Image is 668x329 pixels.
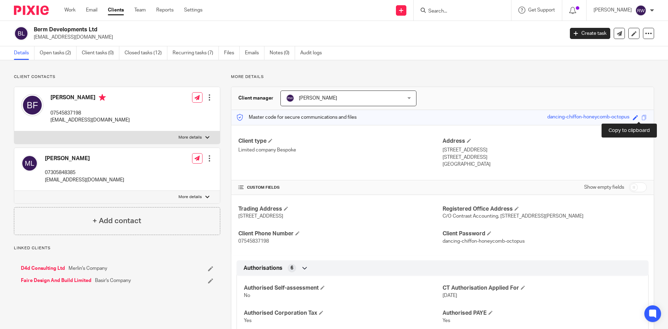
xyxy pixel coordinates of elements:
[238,147,443,154] p: Limited company Bespoke
[40,46,77,60] a: Open tasks (2)
[34,34,559,41] p: [EMAIL_ADDRESS][DOMAIN_NAME]
[50,117,130,124] p: [EMAIL_ADDRESS][DOMAIN_NAME]
[244,293,250,298] span: No
[45,169,124,176] p: 07305848385
[238,95,273,102] h3: Client manager
[238,239,269,244] span: 07545837198
[34,26,454,33] h2: Berm Developments Ltd
[224,46,240,60] a: Files
[300,46,327,60] a: Audit logs
[244,310,443,317] h4: Authorised Corporation Tax
[14,245,220,251] p: Linked clients
[21,94,43,116] img: svg%3E
[443,154,647,161] p: [STREET_ADDRESS]
[443,161,647,168] p: [GEOGRAPHIC_DATA]
[244,318,252,323] span: Yes
[82,46,119,60] a: Client tasks (0)
[178,135,202,140] p: More details
[95,277,131,284] span: Basir's Company
[443,147,647,154] p: [STREET_ADDRESS]
[14,6,49,15] img: Pixie
[50,110,130,117] p: 07545837198
[443,284,641,292] h4: CT Authorisation Applied For
[238,205,443,213] h4: Trading Address
[238,214,283,219] span: [STREET_ADDRESS]
[443,293,457,298] span: [DATE]
[69,265,107,272] span: Merlin's Company
[244,284,443,292] h4: Authorised Self-assessment
[50,94,130,103] h4: [PERSON_NAME]
[443,214,583,219] span: C/O Contrast Accounting, [STREET_ADDRESS][PERSON_NAME]
[584,184,624,191] label: Show empty fields
[299,96,337,101] span: [PERSON_NAME]
[428,8,490,15] input: Search
[45,155,124,162] h4: [PERSON_NAME]
[443,318,450,323] span: Yes
[86,7,97,14] a: Email
[237,114,357,121] p: Master code for secure communications and files
[528,8,555,13] span: Get Support
[178,194,202,200] p: More details
[125,46,167,60] a: Closed tasks (12)
[14,74,220,80] p: Client contacts
[64,7,75,14] a: Work
[635,5,646,16] img: svg%3E
[93,216,141,226] h4: + Add contact
[244,265,283,272] span: Authorisations
[291,265,293,272] span: 6
[156,7,174,14] a: Reports
[594,7,632,14] p: [PERSON_NAME]
[443,138,647,145] h4: Address
[547,113,629,122] div: dancing-chiffon-honeycomb-octopus
[21,155,38,172] img: svg%3E
[443,239,525,244] span: dancing-chiffon-honeycomb-octopus
[270,46,295,60] a: Notes (0)
[231,74,654,80] p: More details
[245,46,264,60] a: Emails
[443,310,641,317] h4: Authorised PAYE
[14,26,29,41] img: svg%3E
[21,277,92,284] a: Faire Design And Build Limited
[184,7,202,14] a: Settings
[14,46,34,60] a: Details
[238,185,443,190] h4: CUSTOM FIELDS
[134,7,146,14] a: Team
[45,177,124,183] p: [EMAIL_ADDRESS][DOMAIN_NAME]
[443,230,647,237] h4: Client Password
[238,230,443,237] h4: Client Phone Number
[99,94,106,101] i: Primary
[443,205,647,213] h4: Registered Office Address
[286,94,294,102] img: svg%3E
[21,265,65,272] a: D4d Consulting Ltd
[238,138,443,145] h4: Client type
[570,28,610,39] a: Create task
[108,7,124,14] a: Clients
[173,46,219,60] a: Recurring tasks (7)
